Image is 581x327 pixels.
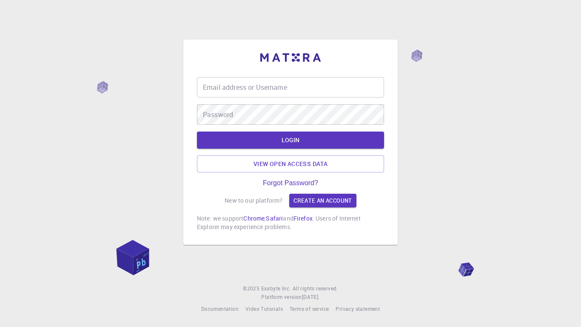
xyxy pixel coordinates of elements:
a: Terms of service [290,305,329,313]
p: Note: we support , and . Users of Internet Explorer may experience problems. [197,214,384,231]
a: Chrome [243,214,265,222]
a: Privacy statement [336,305,380,313]
a: Video Tutorials [245,305,283,313]
p: New to our platform? [225,196,282,205]
a: Exabyte Inc. [261,284,291,293]
span: Privacy statement [336,305,380,312]
span: Terms of service [290,305,329,312]
span: Platform version [261,293,302,301]
span: © 2025 [243,284,261,293]
span: Exabyte Inc. [261,285,291,292]
span: [DATE] . [302,293,320,300]
a: Create an account [289,194,356,207]
a: Documentation [201,305,239,313]
a: View open access data [197,155,384,172]
span: All rights reserved. [293,284,338,293]
a: Safari [266,214,283,222]
a: Forgot Password? [263,179,318,187]
a: Firefox [293,214,313,222]
span: Video Tutorials [245,305,283,312]
button: LOGIN [197,132,384,149]
a: [DATE]. [302,293,320,301]
span: Documentation [201,305,239,312]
